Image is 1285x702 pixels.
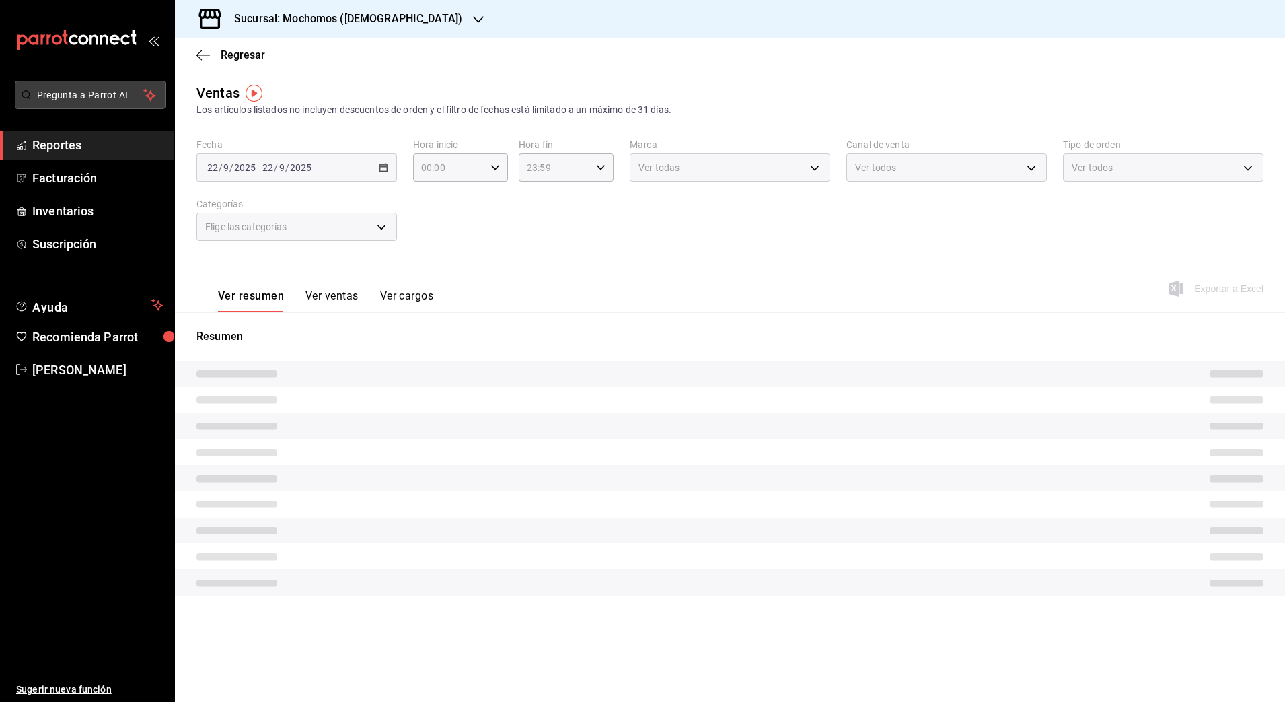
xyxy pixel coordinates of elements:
button: Regresar [196,48,265,61]
span: / [285,162,289,173]
span: Ayuda [32,297,146,313]
button: Pregunta a Parrot AI [15,81,166,109]
span: [PERSON_NAME] [32,361,163,379]
div: Ventas [196,83,240,103]
input: -- [207,162,219,173]
span: Elige las categorías [205,220,287,234]
span: / [229,162,233,173]
span: Ver todos [1072,161,1113,174]
span: Ver todos [855,161,896,174]
input: ---- [233,162,256,173]
span: - [258,162,260,173]
label: Canal de venta [846,140,1047,149]
input: -- [262,162,274,173]
span: Suscripción [32,235,163,253]
span: Recomienda Parrot [32,328,163,346]
span: / [274,162,278,173]
label: Tipo de orden [1063,140,1263,149]
span: Reportes [32,136,163,154]
span: Ver todas [638,161,680,174]
span: / [219,162,223,173]
span: Facturación [32,169,163,187]
button: Ver resumen [218,289,284,312]
label: Categorías [196,199,397,209]
h3: Sucursal: Mochomos ([DEMOGRAPHIC_DATA]) [223,11,462,27]
span: Sugerir nueva función [16,682,163,697]
button: Ver ventas [305,289,359,312]
span: Inventarios [32,202,163,220]
input: -- [223,162,229,173]
div: Los artículos listados no incluyen descuentos de orden y el filtro de fechas está limitado a un m... [196,103,1263,117]
img: Tooltip marker [246,85,262,102]
label: Marca [630,140,830,149]
button: open_drawer_menu [148,35,159,46]
a: Pregunta a Parrot AI [9,98,166,112]
label: Fecha [196,140,397,149]
p: Resumen [196,328,1263,345]
input: -- [279,162,285,173]
label: Hora fin [519,140,614,149]
div: navigation tabs [218,289,433,312]
button: Ver cargos [380,289,434,312]
input: ---- [289,162,312,173]
label: Hora inicio [413,140,508,149]
span: Pregunta a Parrot AI [37,88,144,102]
span: Regresar [221,48,265,61]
